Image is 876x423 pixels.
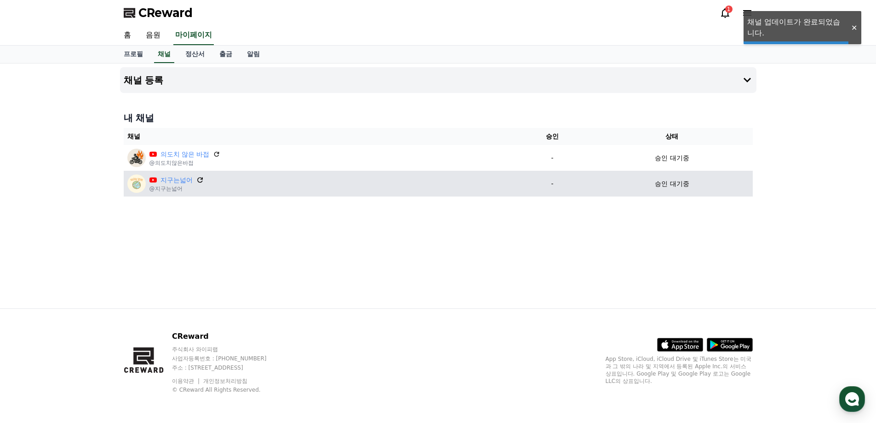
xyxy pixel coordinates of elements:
[149,159,221,167] p: @의도치않은바접
[149,185,204,192] p: @지구는넓어
[172,364,284,371] p: 주소 : [STREET_ADDRESS]
[116,26,138,45] a: 홈
[720,7,731,18] a: 1
[61,292,119,315] a: 대화
[606,355,753,385] p: App Store, iCloud, iCloud Drive 및 iTunes Store는 미국과 그 밖의 나라 및 지역에서 등록된 Apple Inc.의 서비스 상표입니다. Goo...
[172,386,284,394] p: © CReward All Rights Reserved.
[124,75,164,85] h4: 채널 등록
[120,67,756,93] button: 채널 등록
[172,378,201,384] a: 이용약관
[154,46,174,63] a: 채널
[517,179,588,189] p: -
[212,46,240,63] a: 출금
[160,175,193,185] a: 지구는넓어
[172,355,284,362] p: 사업자등록번호 : [PHONE_NUMBER]
[172,346,284,353] p: 주식회사 와이피랩
[655,179,689,189] p: 승인 대기중
[240,46,267,63] a: 알림
[173,26,214,45] a: 마이페이지
[172,331,284,342] p: CReward
[591,128,752,145] th: 상태
[124,111,753,124] h4: 내 채널
[513,128,591,145] th: 승인
[138,6,193,20] span: CReward
[127,149,146,167] img: 의도치 않은 바접
[127,174,146,193] img: 지구는넓어
[84,306,95,313] span: 대화
[203,378,247,384] a: 개인정보처리방침
[3,292,61,315] a: 홈
[29,306,34,313] span: 홈
[178,46,212,63] a: 정산서
[655,153,689,163] p: 승인 대기중
[517,153,588,163] p: -
[119,292,177,315] a: 설정
[160,150,210,159] a: 의도치 않은 바접
[138,26,168,45] a: 음원
[725,6,733,13] div: 1
[142,306,153,313] span: 설정
[124,6,193,20] a: CReward
[116,46,150,63] a: 프로필
[124,128,513,145] th: 채널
